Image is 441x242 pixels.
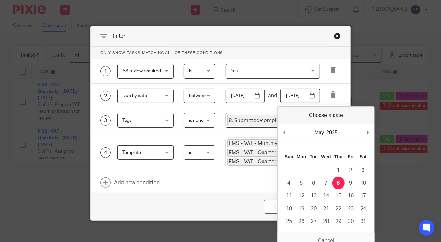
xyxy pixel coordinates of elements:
[357,215,369,228] button: 31
[310,154,318,159] abbr: Tuesday
[345,215,357,228] button: 30
[283,189,295,202] button: 11
[307,215,320,228] button: 27
[357,177,369,189] button: 10
[189,69,192,73] span: is
[227,158,301,166] span: FMS - VAT - Quarterly (POA)
[122,150,141,155] span: Template
[345,202,357,215] button: 23
[268,92,277,99] span: and
[285,154,293,159] abbr: Sunday
[281,128,288,137] button: Previous Month
[307,177,320,189] button: 6
[295,189,307,202] button: 12
[100,66,111,76] div: 1
[100,147,111,158] div: 4
[227,149,287,157] span: FMS - VAT - Quarterly
[264,200,299,214] div: Close this dialog window
[91,47,350,59] p: Only show tasks matching all of these conditions
[334,154,342,159] abbr: Thursday
[360,154,367,159] abbr: Saturday
[100,115,111,126] div: 3
[227,115,294,126] span: 8. Submitted/completed
[227,139,284,147] span: FMS - VAT - Monthly
[226,89,265,103] input: From date
[122,69,161,73] span: AS review required
[357,164,369,177] button: 3
[320,215,332,228] button: 28
[332,202,345,215] button: 22
[189,118,204,123] span: is none
[320,189,332,202] button: 14
[295,202,307,215] button: 19
[332,189,345,202] button: 15
[357,202,369,215] button: 24
[321,154,331,159] abbr: Wednesday
[295,215,307,228] button: 26
[283,202,295,215] button: 18
[325,128,339,137] div: 2025
[313,128,325,137] div: May
[332,164,345,177] button: 1
[345,189,357,202] button: 16
[357,189,369,202] button: 17
[364,128,371,137] button: Next Month
[334,33,341,39] div: Close this dialog window
[307,202,320,215] button: 20
[226,113,320,128] div: Search for option
[122,118,132,123] span: Tags
[189,150,192,155] span: is
[295,177,307,189] button: 5
[332,215,345,228] button: 29
[348,154,354,159] abbr: Friday
[283,215,295,228] button: 25
[297,154,306,159] abbr: Monday
[332,177,345,189] button: 8
[320,202,332,215] button: 21
[231,69,238,73] span: Yes
[189,94,207,98] span: between
[280,89,320,103] input: Use the arrow keys to pick a date
[100,91,111,101] div: 2
[226,138,320,167] div: Search for option
[113,33,125,39] span: Filter
[307,189,320,202] button: 13
[345,177,357,189] button: 9
[283,177,295,189] button: 4
[320,177,332,189] button: 7
[122,94,147,98] span: Due by date
[345,164,357,177] button: 2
